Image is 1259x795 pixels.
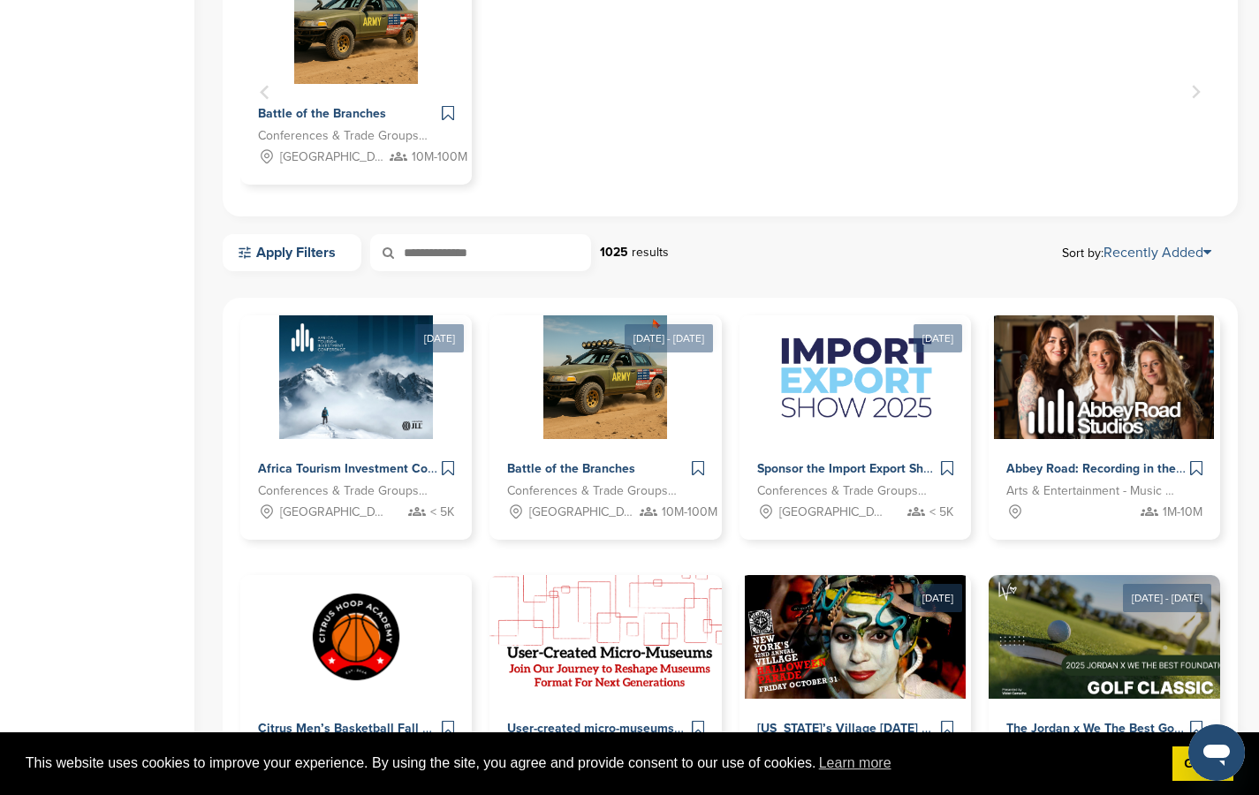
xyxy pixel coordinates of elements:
a: Recently Added [1104,244,1211,261]
span: Sponsor the Import Export Show 2025 [757,461,974,476]
a: [DATE] Sponsorpitch & Africa Tourism Investment Conference - Lead Sponsor Conferences & Trade Gro... [240,287,472,540]
span: User-created micro-museums - Sponsor the future of cultural storytelling [507,721,921,736]
span: [US_STATE]’s Village [DATE] Parade - 2025 [757,721,1003,736]
img: Sponsorpitch & [294,575,418,699]
img: Sponsorpitch & [745,575,966,699]
span: Africa Tourism Investment Conference - Lead Sponsor [258,461,565,476]
span: Sort by: [1062,246,1211,260]
span: This website uses cookies to improve your experience. By using the site, you agree and provide co... [26,750,1158,776]
span: 1M-10M [1163,503,1202,522]
span: Conferences & Trade Groups - Industrial Conference [757,481,927,501]
strong: 1025 [600,245,628,260]
span: Conferences & Trade Groups - Entertainment [258,126,428,146]
span: < 5K [929,503,953,522]
a: Sponsorpitch & Abbey Road: Recording in the most famous studio Arts & Entertainment - Music Artis... [989,315,1220,540]
span: [GEOGRAPHIC_DATA] [779,503,884,522]
span: Conferences & Trade Groups - Entertainment [507,481,677,501]
span: [GEOGRAPHIC_DATA], [GEOGRAPHIC_DATA], [US_STATE][GEOGRAPHIC_DATA], [GEOGRAPHIC_DATA], [GEOGRAPHIC... [280,148,385,167]
div: [DATE] [914,584,962,612]
button: Next slide [1183,79,1208,104]
div: [DATE] [914,324,962,352]
span: Battle of the Branches [507,461,635,476]
span: 10M-100M [662,503,717,522]
span: 10M-100M [412,148,467,167]
a: [DATE] - [DATE] Sponsorpitch & Battle of the Branches Conferences & Trade Groups - Entertainment ... [489,287,721,540]
img: Sponsorpitch & [489,575,733,699]
div: [DATE] - [DATE] [1123,584,1211,612]
span: [GEOGRAPHIC_DATA] [280,503,385,522]
button: Previous slide [253,79,277,104]
span: Battle of the Branches [258,106,386,121]
img: Sponsorpitch & [761,315,950,439]
span: Conferences & Trade Groups - Industrial Conference [258,481,428,501]
a: Apply Filters [223,234,361,271]
img: Sponsorpitch & [543,315,667,439]
div: [DATE] - [DATE] [625,324,713,352]
span: Citrus Men’s Basketball Fall 2025 League [258,721,497,736]
span: < 5K [430,503,454,522]
div: [DATE] [415,324,464,352]
span: [GEOGRAPHIC_DATA], [GEOGRAPHIC_DATA], [US_STATE][GEOGRAPHIC_DATA], [GEOGRAPHIC_DATA], [GEOGRAPHIC... [529,503,634,522]
span: Arts & Entertainment - Music Artist - Rock [1006,481,1176,501]
img: Sponsorpitch & [989,575,1235,699]
img: Sponsorpitch & [279,315,433,439]
a: [DATE] Sponsorpitch & Sponsor the Import Export Show 2025 Conferences & Trade Groups - Industrial... [739,287,971,540]
span: results [632,245,669,260]
a: learn more about cookies [816,750,894,776]
img: Sponsorpitch & [994,315,1214,439]
iframe: Button to launch messaging window [1188,724,1245,781]
a: dismiss cookie message [1172,746,1233,782]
